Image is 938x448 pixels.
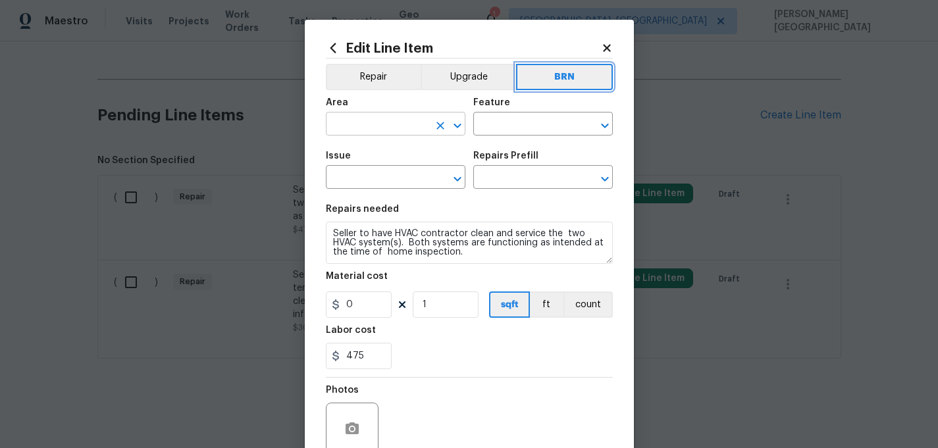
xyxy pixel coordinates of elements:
button: sqft [489,291,530,318]
button: count [563,291,613,318]
h5: Feature [473,98,510,107]
h5: Material cost [326,272,388,281]
button: Open [596,170,614,188]
button: ft [530,291,563,318]
h5: Photos [326,386,359,395]
h5: Area [326,98,348,107]
h5: Repairs Prefill [473,151,538,161]
button: Open [596,116,614,135]
h2: Edit Line Item [326,41,601,55]
button: BRN [516,64,613,90]
button: Repair [326,64,421,90]
button: Upgrade [421,64,516,90]
h5: Repairs needed [326,205,399,214]
button: Open [448,116,467,135]
h5: Labor cost [326,326,376,335]
h5: Issue [326,151,351,161]
button: Open [448,170,467,188]
button: Clear [431,116,450,135]
textarea: Seller to have HVAC contractor clean and service the two HVAC system(s). Both systems are functio... [326,222,613,264]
